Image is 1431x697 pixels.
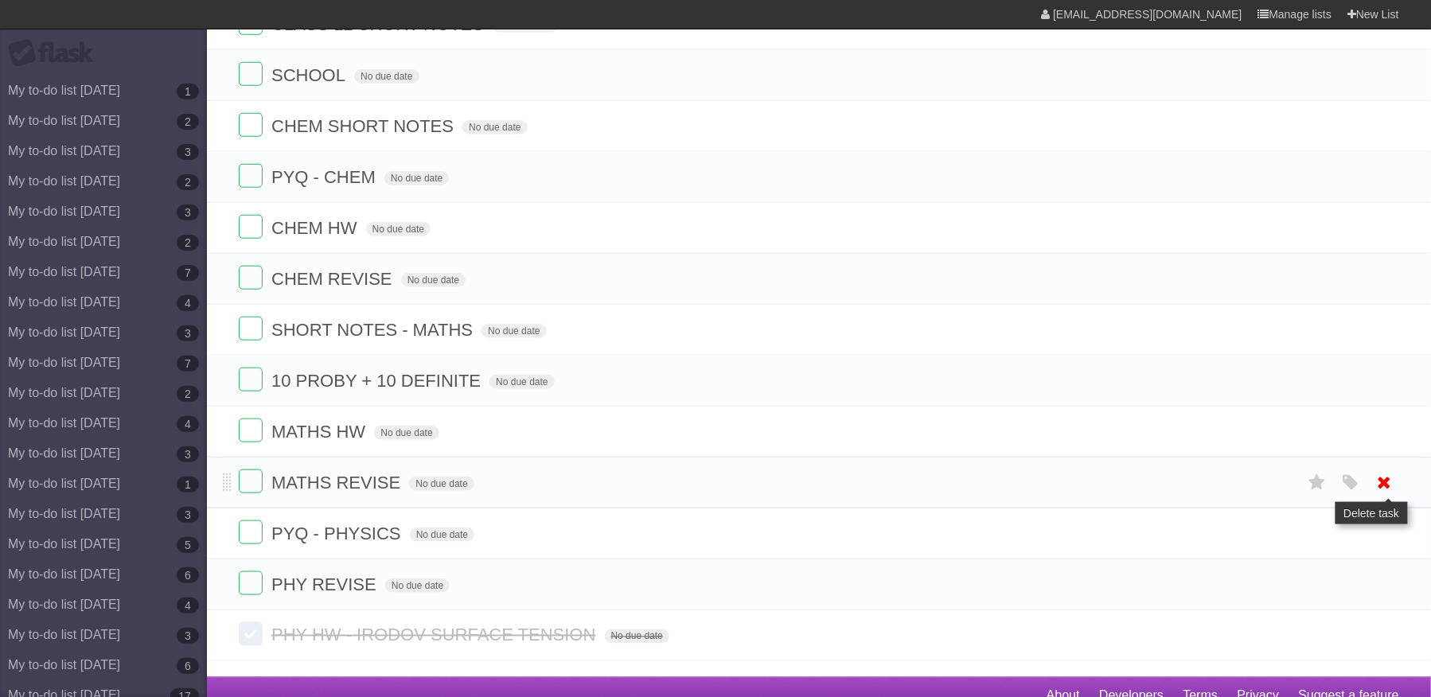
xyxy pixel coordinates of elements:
[8,39,103,68] div: Flask
[354,69,419,84] span: No due date
[271,524,405,543] span: PYQ - PHYSICS
[239,419,263,442] label: Done
[177,174,199,190] b: 2
[239,164,263,188] label: Done
[366,222,431,236] span: No due date
[239,215,263,239] label: Done
[177,144,199,160] b: 3
[385,578,450,593] span: No due date
[177,477,199,493] b: 1
[271,625,599,645] span: PHY HW - IRODOV SURFACE TENSION
[409,477,474,491] span: No due date
[410,528,474,542] span: No due date
[489,375,554,389] span: No due date
[271,473,404,493] span: MATHS REVISE
[177,598,199,613] b: 4
[239,571,263,595] label: Done
[271,320,477,340] span: SHORT NOTES - MATHS
[605,629,669,644] span: No due date
[177,325,199,341] b: 3
[239,469,263,493] label: Done
[384,171,449,185] span: No due date
[271,167,380,187] span: PYQ - CHEM
[177,446,199,462] b: 3
[271,269,396,289] span: CHEM REVISE
[177,84,199,99] b: 1
[239,368,263,391] label: Done
[177,356,199,372] b: 7
[177,204,199,220] b: 3
[1302,469,1332,496] label: Star task
[177,658,199,674] b: 6
[271,371,485,391] span: 10 PROBY + 10 DEFINITE
[177,265,199,281] b: 7
[177,567,199,583] b: 6
[177,416,199,432] b: 4
[401,273,466,287] span: No due date
[239,113,263,137] label: Done
[239,62,263,86] label: Done
[271,574,380,594] span: PHY REVISE
[177,295,199,311] b: 4
[271,422,369,442] span: MATHS HW
[177,537,199,553] b: 5
[239,622,263,646] label: Done
[271,218,361,238] span: CHEM HW
[177,114,199,130] b: 2
[462,120,527,134] span: No due date
[177,235,199,251] b: 2
[239,317,263,341] label: Done
[482,324,546,338] span: No due date
[177,507,199,523] b: 3
[374,426,439,440] span: No due date
[271,116,458,136] span: CHEM SHORT NOTES
[271,65,349,85] span: SCHOOL
[177,386,199,402] b: 2
[177,628,199,644] b: 3
[239,266,263,290] label: Done
[239,520,263,544] label: Done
